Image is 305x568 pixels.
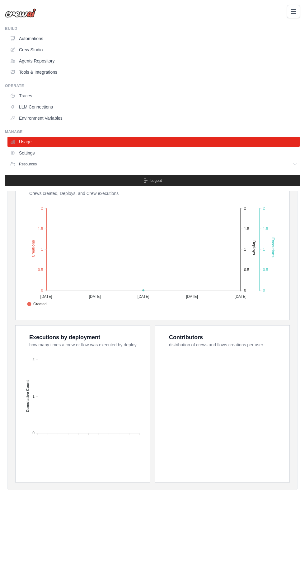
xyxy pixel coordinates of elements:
[7,56,300,66] a: Agents Repository
[7,91,300,101] a: Traces
[150,178,162,183] span: Logout
[7,102,300,112] a: LLM Connections
[7,34,300,44] a: Automations
[287,5,300,18] button: Toggle navigation
[5,175,300,186] button: Logout
[5,83,300,88] div: Operate
[7,45,300,55] a: Crew Studio
[5,129,300,134] div: Manage
[7,148,300,158] a: Settings
[5,26,300,31] div: Build
[7,159,300,169] button: Resources
[7,137,300,147] a: Usage
[19,162,37,167] span: Resources
[5,8,36,18] img: Logo
[7,67,300,77] a: Tools & Integrations
[7,113,300,123] a: Environment Variables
